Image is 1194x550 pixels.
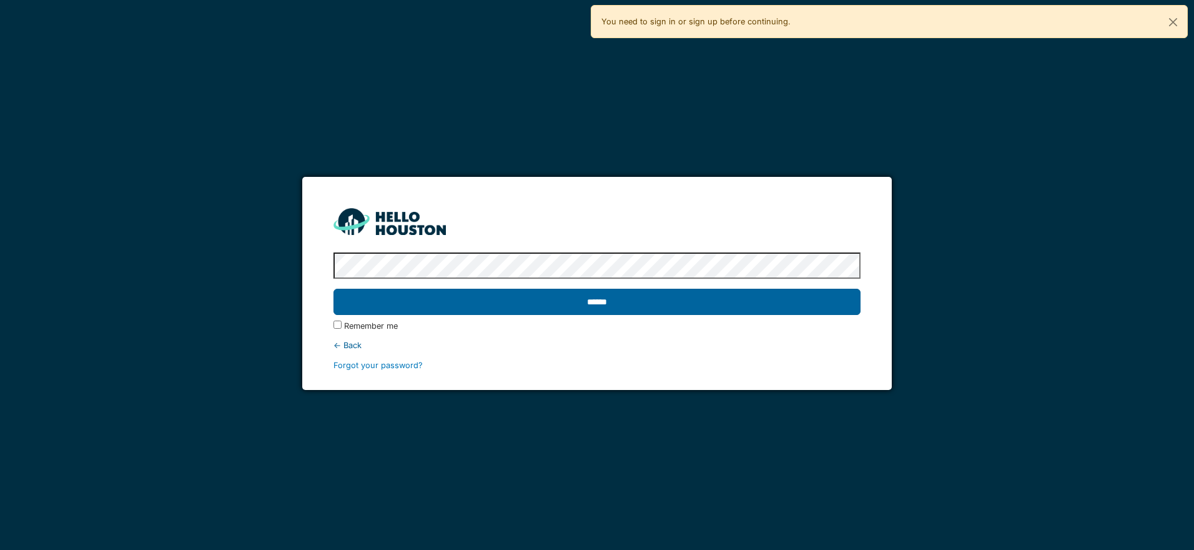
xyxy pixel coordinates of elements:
[333,339,860,351] div: ← Back
[333,361,423,370] a: Forgot your password?
[344,320,398,332] label: Remember me
[333,208,446,235] img: HH_line-BYnF2_Hg.png
[1159,6,1187,39] button: Close
[591,5,1188,38] div: You need to sign in or sign up before continuing.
